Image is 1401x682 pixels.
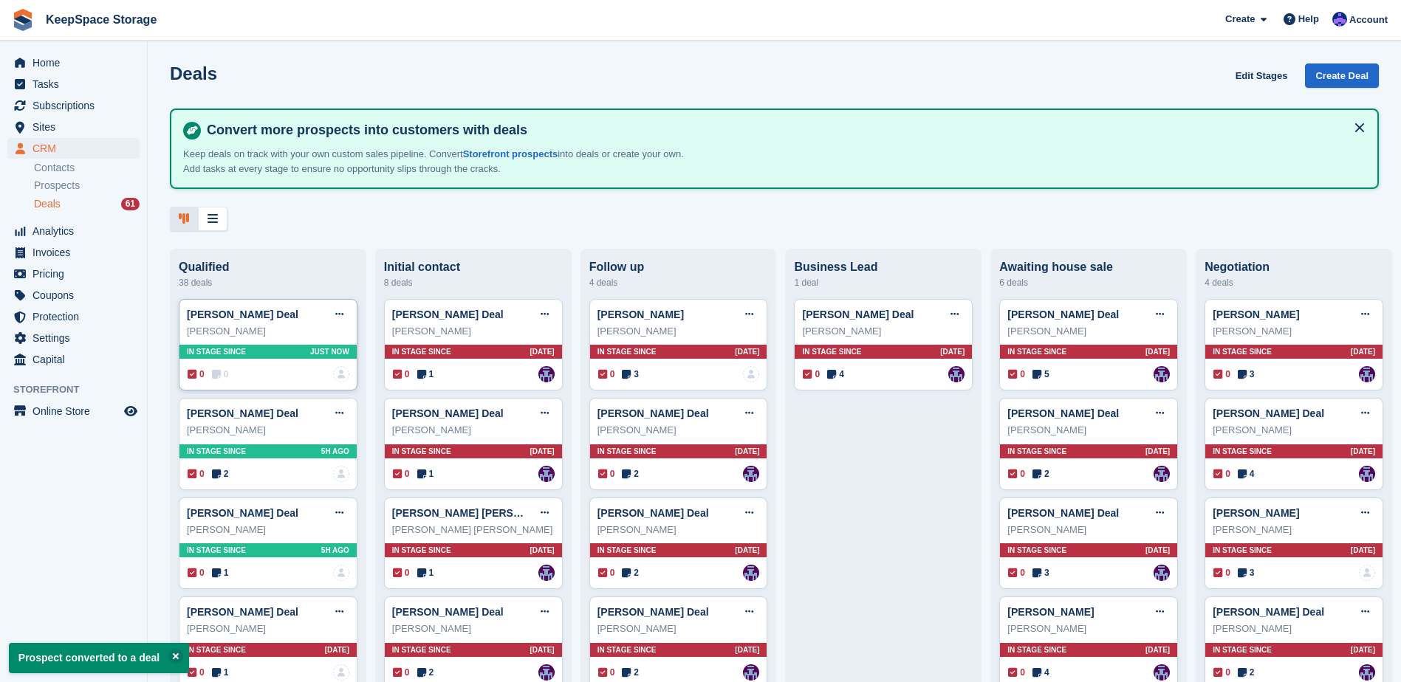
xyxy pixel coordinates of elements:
span: 0 [598,467,615,480]
span: In stage since [187,346,246,357]
span: [DATE] [735,446,759,457]
div: 1 deal [794,274,973,292]
a: menu [7,117,140,137]
span: 1 [212,666,229,679]
div: 4 deals [589,274,768,292]
a: menu [7,263,140,284]
span: In stage since [1213,545,1272,556]
img: Charlotte Jobling [1359,466,1375,482]
span: 2 [212,467,229,480]
div: [PERSON_NAME] [1213,423,1375,438]
div: [PERSON_NAME] [1007,523,1170,537]
span: 5 [1032,368,1049,381]
span: 2 [622,666,639,679]
div: Follow up [589,261,768,274]
span: Invoices [32,242,121,263]
div: [PERSON_NAME] [597,324,760,339]
a: Charlotte Jobling [743,664,759,681]
div: [PERSON_NAME] [392,621,555,636]
a: [PERSON_NAME] Deal [392,606,504,618]
img: Charlotte Jobling [1154,565,1170,581]
div: [PERSON_NAME] [1007,621,1170,636]
span: [DATE] [1145,446,1170,457]
h1: Deals [170,63,217,83]
a: [PERSON_NAME] Deal [802,309,914,320]
a: [PERSON_NAME] Deal [1007,309,1119,320]
span: 0 [1213,368,1230,381]
div: Qualified [179,261,357,274]
span: Capital [32,349,121,370]
a: menu [7,242,140,263]
a: Charlotte Jobling [538,466,555,482]
div: [PERSON_NAME] [1213,324,1375,339]
span: Deals [34,197,61,211]
span: [DATE] [1351,346,1375,357]
div: [PERSON_NAME] [1007,423,1170,438]
h4: Convert more prospects into customers with deals [201,122,1366,139]
span: 0 [1213,566,1230,579]
div: [PERSON_NAME] [597,621,760,636]
span: [DATE] [735,644,759,655]
span: 0 [1008,467,1025,480]
p: Keep deals on track with your own custom sales pipeline. Convert into deals or create your own. A... [183,147,700,176]
img: deal-assignee-blank [743,366,759,382]
span: 2 [1032,467,1049,480]
span: 0 [393,566,410,579]
a: menu [7,52,140,73]
span: 0 [1213,666,1230,679]
span: 3 [622,368,639,381]
a: Charlotte Jobling [743,466,759,482]
img: Charlotte Jobling [538,565,555,581]
a: Edit Stages [1230,63,1294,88]
span: Prospects [34,179,80,193]
img: Charlotte Jobling [538,366,555,382]
a: Charlotte Jobling [948,366,965,382]
img: Charlotte Jobling [1154,664,1170,681]
div: [PERSON_NAME] [187,621,349,636]
span: In stage since [1213,644,1272,655]
span: 3 [1032,566,1049,579]
img: deal-assignee-blank [333,565,349,581]
span: 0 [598,368,615,381]
span: In stage since [392,346,451,357]
div: [PERSON_NAME] [392,324,555,339]
a: menu [7,95,140,116]
a: menu [7,285,140,306]
span: Analytics [32,221,121,241]
a: Charlotte Jobling [1359,664,1375,681]
span: Storefront [13,382,147,397]
span: 3 [1238,566,1255,579]
span: 5H AGO [321,545,349,556]
span: In stage since [187,545,246,556]
a: menu [7,401,140,421]
span: 2 [1238,666,1255,679]
span: In stage since [187,644,246,655]
span: 3 [1238,368,1255,381]
a: menu [7,221,140,241]
span: 0 [803,368,820,381]
div: [PERSON_NAME] [802,324,965,339]
span: [DATE] [940,346,965,357]
img: Charlotte Jobling [1154,466,1170,482]
span: Help [1298,12,1319,27]
div: 38 deals [179,274,357,292]
a: [PERSON_NAME] Deal [392,407,504,419]
div: 61 [121,198,140,210]
span: Sites [32,117,121,137]
a: Deals 61 [34,196,140,212]
span: 1 [417,566,434,579]
span: [DATE] [530,644,555,655]
a: menu [7,349,140,370]
a: [PERSON_NAME] Deal [187,606,298,618]
img: Charlotte Jobling [538,664,555,681]
a: [PERSON_NAME] Deal [187,507,298,519]
img: Chloe Clark [1332,12,1347,27]
a: [PERSON_NAME] Deal [1007,407,1119,419]
div: Negotiation [1205,261,1383,274]
span: [DATE] [325,644,349,655]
